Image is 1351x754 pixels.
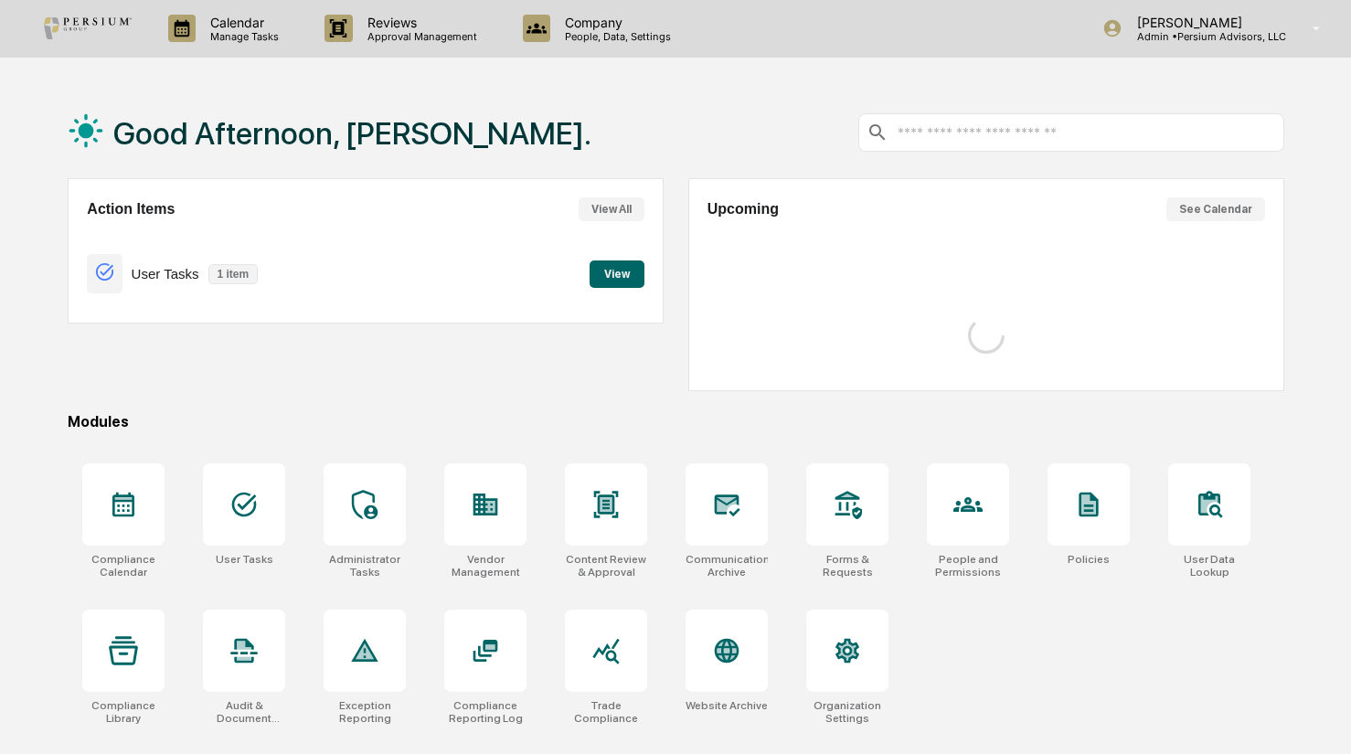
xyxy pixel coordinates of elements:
p: Approval Management [353,30,486,43]
p: Manage Tasks [196,30,288,43]
div: Administrator Tasks [324,553,406,579]
div: Audit & Document Logs [203,699,285,725]
p: People, Data, Settings [550,30,680,43]
p: Calendar [196,15,288,30]
div: Compliance Reporting Log [444,699,527,725]
div: User Data Lookup [1168,553,1250,579]
p: 1 item [208,264,259,284]
div: Communications Archive [686,553,768,579]
div: People and Permissions [927,553,1009,579]
img: logo [44,17,132,39]
div: Compliance Calendar [82,553,165,579]
div: User Tasks [216,553,273,566]
h2: Upcoming [707,201,779,218]
p: Company [550,15,680,30]
div: Content Review & Approval [565,553,647,579]
h2: Action Items [87,201,175,218]
div: Vendor Management [444,553,527,579]
p: Reviews [353,15,486,30]
div: Forms & Requests [806,553,888,579]
p: User Tasks [132,266,199,281]
div: Website Archive [686,699,768,712]
div: Organization Settings [806,699,888,725]
div: Trade Compliance [565,699,647,725]
button: View [590,260,644,288]
div: Compliance Library [82,699,165,725]
button: See Calendar [1166,197,1265,221]
div: Modules [68,413,1283,430]
div: Policies [1068,553,1110,566]
p: Admin • Persium Advisors, LLC [1122,30,1286,43]
p: [PERSON_NAME] [1122,15,1286,30]
div: Exception Reporting [324,699,406,725]
h1: Good Afternoon, [PERSON_NAME]. [113,115,591,152]
button: View All [579,197,644,221]
a: View [590,264,644,281]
